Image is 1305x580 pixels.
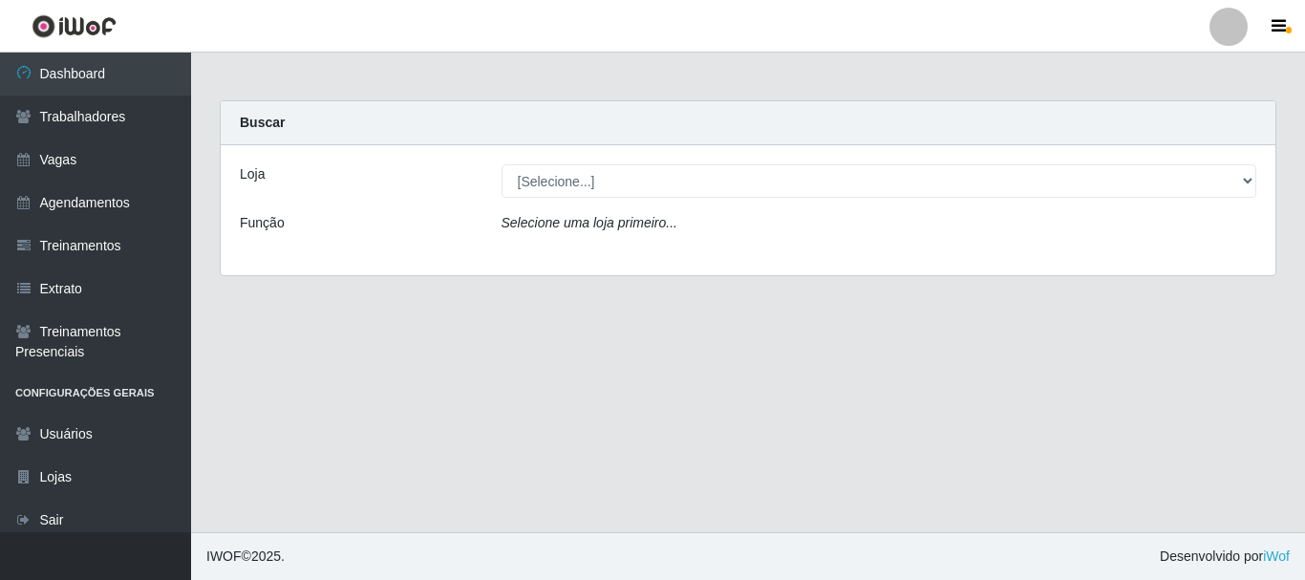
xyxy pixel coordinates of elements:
span: © 2025 . [206,547,285,567]
strong: Buscar [240,115,285,130]
label: Loja [240,164,265,184]
img: CoreUI Logo [32,14,117,38]
a: iWof [1263,548,1290,564]
i: Selecione uma loja primeiro... [502,215,677,230]
span: Desenvolvido por [1160,547,1290,567]
label: Função [240,213,285,233]
span: IWOF [206,548,242,564]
